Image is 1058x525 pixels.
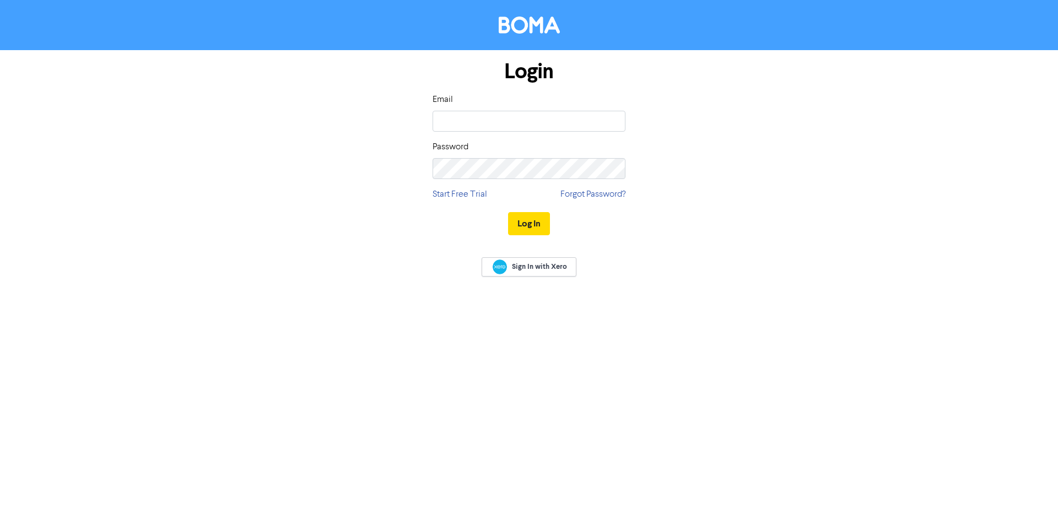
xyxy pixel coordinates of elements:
[433,59,625,84] h1: Login
[433,140,468,154] label: Password
[560,188,625,201] a: Forgot Password?
[508,212,550,235] button: Log In
[433,93,453,106] label: Email
[512,262,567,272] span: Sign In with Xero
[482,257,576,277] a: Sign In with Xero
[493,259,507,274] img: Xero logo
[433,188,487,201] a: Start Free Trial
[499,17,560,34] img: BOMA Logo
